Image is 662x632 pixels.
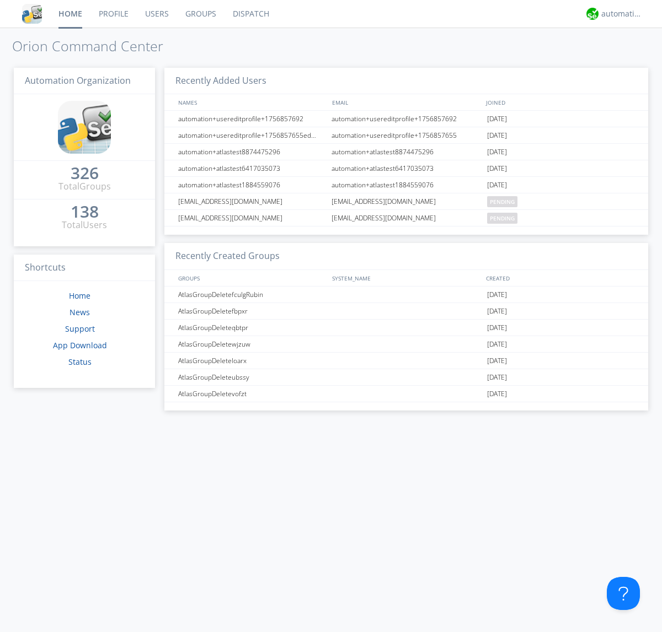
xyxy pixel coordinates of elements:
[487,287,507,303] span: [DATE]
[71,206,99,217] div: 138
[586,8,599,20] img: d2d01cd9b4174d08988066c6d424eccd
[487,303,507,320] span: [DATE]
[164,336,648,353] a: AtlasGroupDeletewjzuw[DATE]
[164,177,648,193] a: automation+atlastest1884559076automation+atlastest1884559076[DATE]
[487,144,507,160] span: [DATE]
[70,307,90,317] a: News
[487,336,507,353] span: [DATE]
[487,160,507,177] span: [DATE]
[329,193,484,209] div: [EMAIL_ADDRESS][DOMAIN_NAME]
[71,206,99,219] a: 138
[175,177,328,193] div: automation+atlastest1884559076
[164,303,648,320] a: AtlasGroupDeletefbpxr[DATE]
[483,270,638,286] div: CREATED
[329,270,483,286] div: SYSTEM_NAME
[175,386,328,402] div: AtlasGroupDeletevofzt
[487,127,507,144] span: [DATE]
[329,94,483,110] div: EMAIL
[487,111,507,127] span: [DATE]
[175,270,327,286] div: GROUPS
[175,127,328,143] div: automation+usereditprofile+1756857655editedautomation+usereditprofile+1756857655
[487,196,517,207] span: pending
[68,356,92,367] a: Status
[69,290,90,301] a: Home
[175,369,328,385] div: AtlasGroupDeleteubssy
[53,340,107,350] a: App Download
[487,386,507,402] span: [DATE]
[71,168,99,179] div: 326
[164,287,648,303] a: AtlasGroupDeletefculgRubin[DATE]
[487,177,507,193] span: [DATE]
[164,193,648,210] a: [EMAIL_ADDRESS][DOMAIN_NAME][EMAIL_ADDRESS][DOMAIN_NAME]pending
[58,180,111,193] div: Total Groups
[62,219,107,231] div: Total Users
[164,210,648,226] a: [EMAIL_ADDRESS][DOMAIN_NAME][EMAIL_ADDRESS][DOMAIN_NAME]pending
[22,4,42,24] img: cddb5a64eb264b2086981ab96f4c1ba7
[175,303,328,319] div: AtlasGroupDeletefbpxr
[164,144,648,160] a: automation+atlastest8874475296automation+atlastest8874475296[DATE]
[175,287,328,303] div: AtlasGroupDeletefculgRubin
[164,243,648,270] h3: Recently Created Groups
[487,320,507,336] span: [DATE]
[329,210,484,226] div: [EMAIL_ADDRESS][DOMAIN_NAME]
[164,369,648,386] a: AtlasGroupDeleteubssy[DATE]
[329,144,484,160] div: automation+atlastest8874475296
[164,160,648,177] a: automation+atlastest6417035073automation+atlastest6417035073[DATE]
[164,386,648,402] a: AtlasGroupDeletevofzt[DATE]
[58,101,111,154] img: cddb5a64eb264b2086981ab96f4c1ba7
[25,74,131,87] span: Automation Organization
[164,68,648,95] h3: Recently Added Users
[607,577,640,610] iframe: Toggle Customer Support
[329,127,484,143] div: automation+usereditprofile+1756857655
[601,8,643,19] div: automation+atlas
[175,111,328,127] div: automation+usereditprofile+1756857692
[65,323,95,334] a: Support
[14,255,155,282] h3: Shortcuts
[175,144,328,160] div: automation+atlastest8874475296
[175,353,328,369] div: AtlasGroupDeleteloarx
[164,111,648,127] a: automation+usereditprofile+1756857692automation+usereditprofile+1756857692[DATE]
[175,210,328,226] div: [EMAIL_ADDRESS][DOMAIN_NAME]
[487,353,507,369] span: [DATE]
[483,94,638,110] div: JOINED
[175,320,328,336] div: AtlasGroupDeleteqbtpr
[329,111,484,127] div: automation+usereditprofile+1756857692
[487,213,517,224] span: pending
[175,160,328,176] div: automation+atlastest6417035073
[164,353,648,369] a: AtlasGroupDeleteloarx[DATE]
[175,193,328,209] div: [EMAIL_ADDRESS][DOMAIN_NAME]
[175,94,327,110] div: NAMES
[487,369,507,386] span: [DATE]
[329,177,484,193] div: automation+atlastest1884559076
[164,127,648,144] a: automation+usereditprofile+1756857655editedautomation+usereditprofile+1756857655automation+usered...
[71,168,99,180] a: 326
[175,336,328,352] div: AtlasGroupDeletewjzuw
[329,160,484,176] div: automation+atlastest6417035073
[164,320,648,336] a: AtlasGroupDeleteqbtpr[DATE]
